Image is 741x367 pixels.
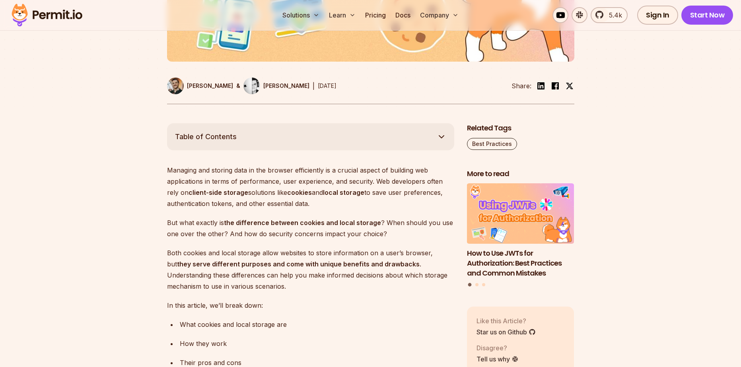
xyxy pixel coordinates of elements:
h2: Related Tags [467,123,574,133]
a: [PERSON_NAME] [167,78,233,94]
a: Star us on Github [476,327,536,337]
img: How to Use JWTs for Authorization: Best Practices and Common Mistakes [467,183,574,244]
h3: How to Use JWTs for Authorization: Best Practices and Common Mistakes [467,249,574,278]
a: Tell us why [476,354,519,364]
p: Both cookies and local storage allow websites to store information on a user’s browser, but . Und... [167,247,454,292]
p: Like this Article? [476,316,536,326]
img: linkedin [536,81,546,91]
h2: More to read [467,169,574,179]
div: | [313,81,315,91]
a: Best Practices [467,138,517,150]
div: What cookies and local storage are [180,319,454,330]
strong: local storage [323,188,364,196]
a: [PERSON_NAME] [243,78,309,94]
span: Table of Contents [175,131,237,142]
p: & [236,82,240,90]
a: Start Now [681,6,733,25]
a: 5.4k [591,7,628,23]
a: Sign In [637,6,678,25]
div: How they work [180,338,454,349]
strong: cookies [287,188,312,196]
li: 1 of 3 [467,183,574,278]
p: In this article, we’ll break down: [167,300,454,311]
button: Learn [326,7,359,23]
a: Pricing [362,7,389,23]
button: Company [417,7,462,23]
li: Share: [512,81,531,91]
img: Permit logo [8,2,86,29]
img: Filip Grebowski [243,78,260,94]
img: twitter [566,82,574,90]
button: Go to slide 2 [475,283,478,286]
strong: the difference between cookies and local storage [224,219,381,227]
button: Table of Contents [167,123,454,150]
time: [DATE] [318,82,336,89]
p: Disagree? [476,343,519,353]
p: Managing and storing data in the browser efficiently is a crucial aspect of building web applicat... [167,165,454,209]
button: Go to slide 3 [482,283,485,286]
img: facebook [550,81,560,91]
span: 5.4k [604,10,622,20]
p: [PERSON_NAME] [263,82,309,90]
strong: they serve different purposes and come with unique benefits and drawbacks [177,260,420,268]
a: Docs [392,7,414,23]
div: Posts [467,183,574,287]
p: [PERSON_NAME] [187,82,233,90]
img: Daniel Bass [167,78,184,94]
button: Go to slide 1 [468,283,472,287]
a: How to Use JWTs for Authorization: Best Practices and Common MistakesHow to Use JWTs for Authoriz... [467,183,574,278]
button: Solutions [279,7,323,23]
p: But what exactly is ? When should you use one over the other? And how do security concerns impact... [167,217,454,239]
strong: client-side storage [189,188,248,196]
